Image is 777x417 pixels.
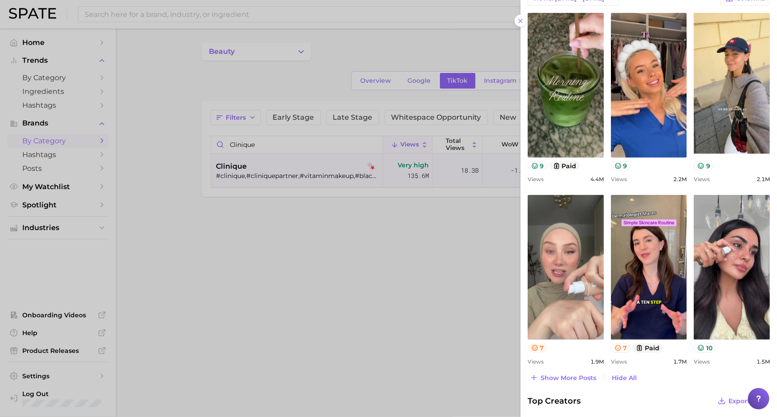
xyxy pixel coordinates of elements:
[673,358,687,365] span: 1.7m
[694,344,716,353] button: 10
[632,344,663,353] button: paid
[611,344,631,353] button: 7
[611,161,631,170] button: 9
[528,344,548,353] button: 7
[694,358,710,365] span: Views
[590,176,604,182] span: 4.4m
[757,176,770,182] span: 2.1m
[673,176,687,182] span: 2.2m
[528,161,548,170] button: 9
[611,358,627,365] span: Views
[528,395,581,407] span: Top Creators
[528,358,544,365] span: Views
[590,358,604,365] span: 1.9m
[610,372,639,384] button: Hide All
[757,358,770,365] span: 1.5m
[728,397,768,405] span: Export Data
[694,161,714,170] button: 9
[716,395,770,407] button: Export Data
[694,176,710,182] span: Views
[612,374,637,382] span: Hide All
[528,176,544,182] span: Views
[611,176,627,182] span: Views
[528,372,598,384] button: Show more posts
[541,374,596,382] span: Show more posts
[549,161,580,170] button: paid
